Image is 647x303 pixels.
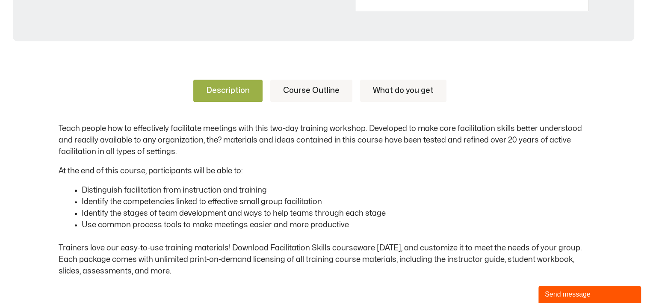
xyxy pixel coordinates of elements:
[360,80,446,102] a: What do you get
[193,80,263,102] a: Description
[59,242,589,277] p: Trainers love our easy-to-use training materials! Download Facilitation Skills courseware [DATE],...
[82,219,589,231] li: Use common process tools to make meetings easier and more productive
[59,123,589,157] p: Teach people how to effectively facilitate meetings with this two-day training workshop. Develope...
[59,165,589,177] p: At the end of this course, participants will be able to:
[538,284,643,303] iframe: chat widget
[82,208,589,219] li: Identify the stages of team development and ways to help teams through each stage
[82,184,589,196] li: Distinguish facilitation from instruction and training
[270,80,352,102] a: Course Outline
[82,196,589,208] li: Identify the competencies linked to effective small group facilitation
